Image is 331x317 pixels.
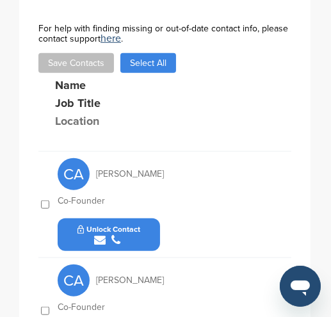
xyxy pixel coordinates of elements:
div: Co-Founder [58,303,250,312]
span: CA [58,158,90,190]
iframe: Button to launch messaging window [280,266,321,307]
button: Save Contacts [38,53,114,73]
span: [PERSON_NAME] [96,170,164,179]
span: CA [58,264,90,297]
div: Location [55,115,151,127]
div: Co-Founder [58,197,250,206]
button: Unlock Contact [62,216,156,254]
div: Job Title [55,97,247,109]
button: Select All [120,53,176,73]
span: Unlock Contact [77,225,141,234]
div: Name [55,79,196,91]
span: [PERSON_NAME] [96,276,164,285]
div: For help with finding missing or out-of-date contact info, please contact support . [38,24,291,44]
a: here [101,32,121,45]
